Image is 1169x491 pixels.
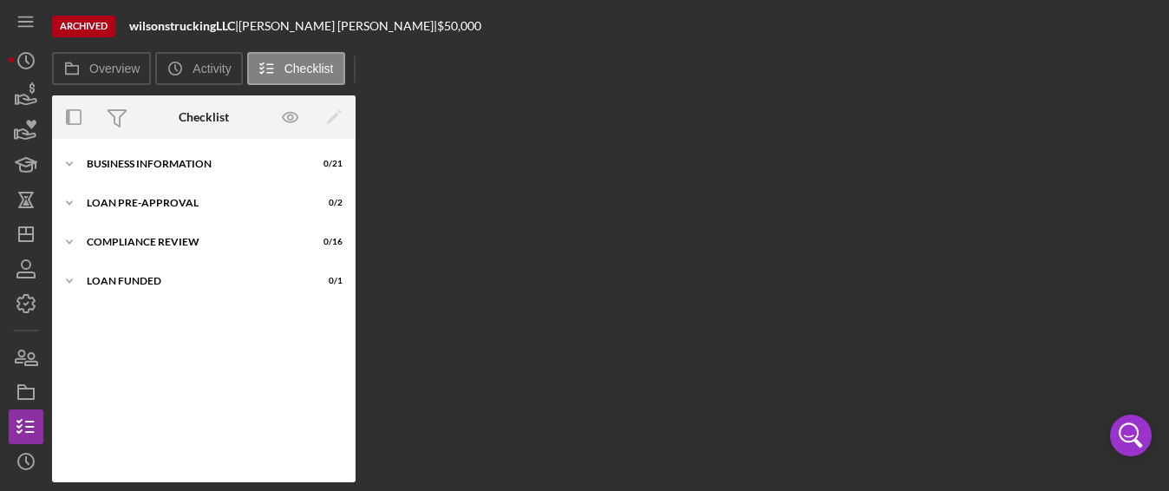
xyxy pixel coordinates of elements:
div: 0 / 21 [311,159,343,169]
label: Activity [193,62,231,75]
div: 0 / 16 [311,237,343,247]
button: Overview [52,52,151,85]
label: Overview [89,62,140,75]
button: Activity [155,52,242,85]
button: Checklist [247,52,345,85]
div: Open Intercom Messenger [1110,415,1152,456]
div: Checklist [179,110,229,124]
label: Checklist [284,62,334,75]
div: Loan Funded [87,276,299,286]
div: 0 / 1 [311,276,343,286]
b: wilsonstruckingLLC [129,18,235,33]
div: Loan Pre-Approval [87,198,299,208]
div: $50,000 [437,19,487,33]
div: Archived [52,16,115,37]
div: Business Information [87,159,299,169]
div: [PERSON_NAME] [PERSON_NAME] | [238,19,437,33]
div: Compliance Review [87,237,299,247]
div: 0 / 2 [311,198,343,208]
div: | [129,19,238,33]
